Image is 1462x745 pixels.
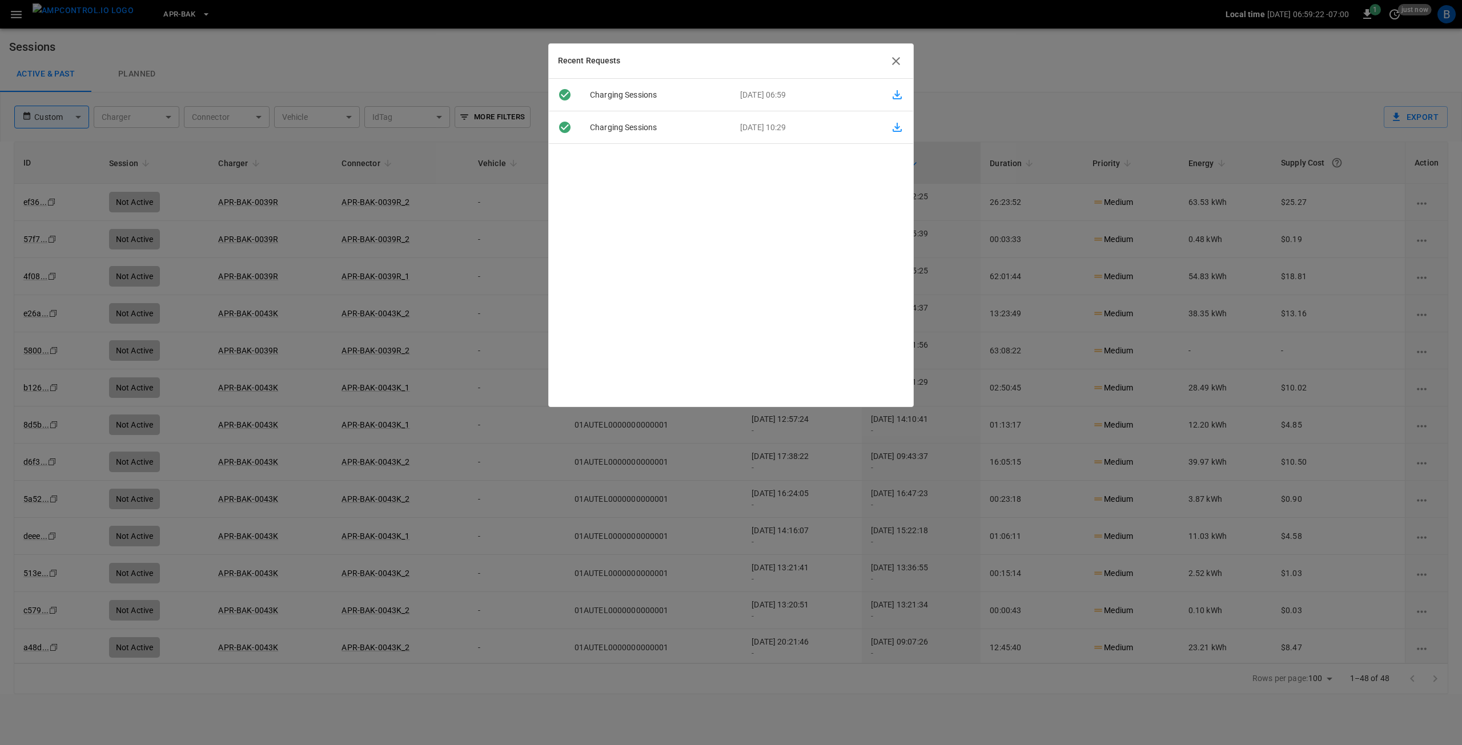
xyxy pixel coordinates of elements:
[581,122,731,134] p: charging sessions
[549,120,581,134] div: Downloaded
[549,88,581,102] div: Ready to download
[581,89,731,101] p: charging sessions
[731,89,881,101] p: [DATE] 06:59
[558,55,621,67] h6: Recent Requests
[731,122,881,134] p: [DATE] 10:29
